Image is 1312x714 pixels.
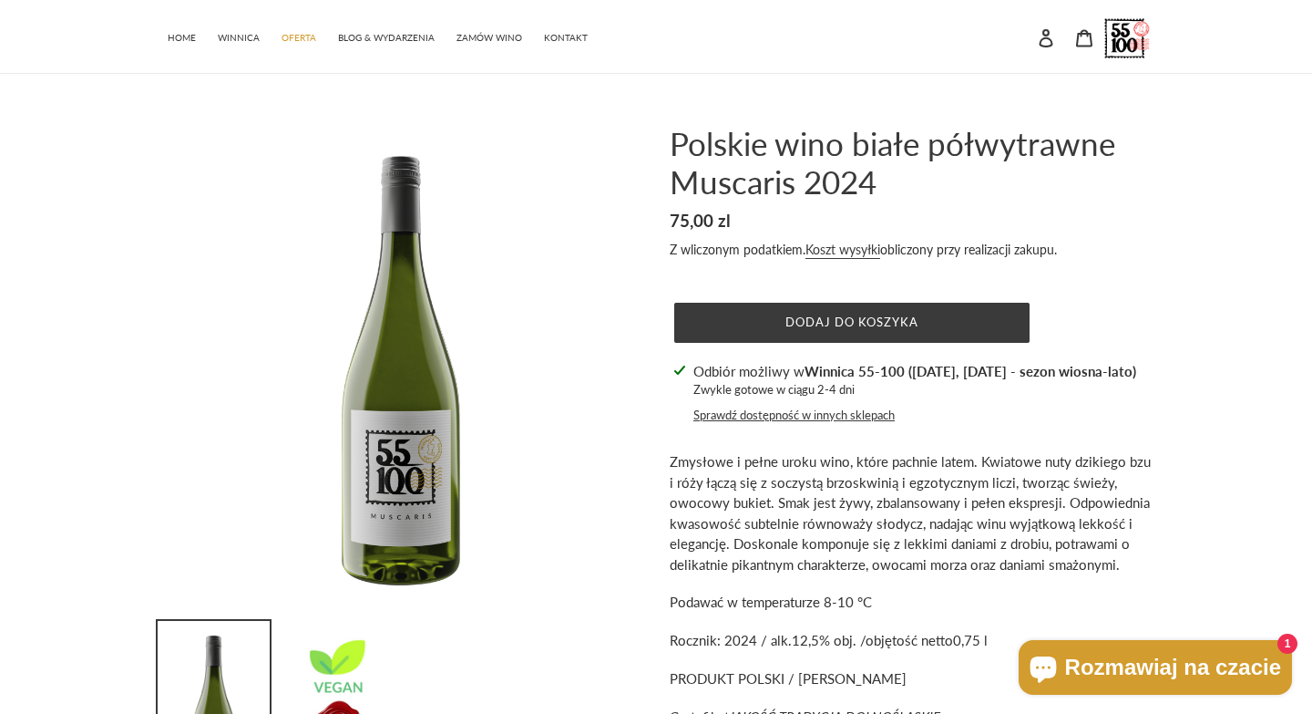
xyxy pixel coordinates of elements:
[670,240,1153,259] div: Z wliczonym podatkiem. obliczony przy realizacji zakupu.
[693,407,895,425] button: Sprawdź dostępność w innych sklepach
[670,124,1153,201] h1: Polskie wino białe półwytrawne Muscaris 2024
[329,23,444,49] a: BLOG & WYDARZENIA
[209,23,269,49] a: WINNICA
[168,32,196,44] span: HOME
[218,32,260,44] span: WINNICA
[535,23,597,49] a: KONTAKT
[670,210,731,231] span: 75,00 zl
[693,361,1136,382] p: Odbiór możliwy w
[670,632,792,648] span: Rocznik: 2024 / alk.
[670,592,1153,613] p: Podawać w temperaturze 8-10 °C
[785,315,919,329] span: Dodaj do koszyka
[805,363,1136,379] strong: Winnica 55-100 ([DATE], [DATE] - sezon wiosna-lato)
[792,632,866,648] span: 12,5% obj. /
[159,23,205,49] a: HOME
[272,23,325,49] a: OFERTA
[670,453,1151,573] span: Zmysłowe i pełne uroku wino, które pachnie latem. Kwiatowe nuty dzikiego bzu i róży łączą się z s...
[447,23,531,49] a: ZAMÓW WINO
[953,632,988,648] span: 0,75 l
[805,242,880,259] a: Koszt wysyłki
[456,32,522,44] span: ZAMÓW WINO
[1013,640,1297,699] inbox-online-store-chat: Czat w sklepie online Shopify
[670,668,1153,689] p: PRODUKT POLSKI / [PERSON_NAME]
[282,32,316,44] span: OFERTA
[866,632,953,648] span: objętość netto
[544,32,588,44] span: KONTAKT
[693,381,1136,399] p: Zwykle gotowe w ciągu 2-4 dni
[674,303,1030,343] button: Dodaj do koszyka
[338,32,435,44] span: BLOG & WYDARZENIA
